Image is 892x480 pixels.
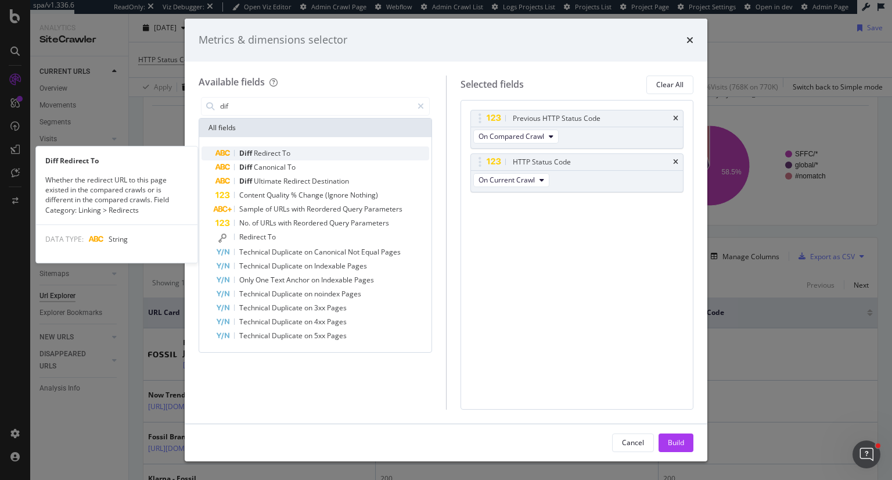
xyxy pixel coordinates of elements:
span: Duplicate [272,317,304,327]
span: Text [271,275,286,285]
div: times [673,115,678,122]
span: on [304,331,314,341]
span: Anchor [286,275,311,285]
div: times [686,33,693,48]
span: Ultimate [254,176,283,186]
span: on [304,303,314,313]
span: on [311,275,321,285]
div: Selected fields [461,78,524,91]
div: Available fields [199,76,265,88]
span: Reordered [307,204,343,214]
span: Nothing) [350,190,378,200]
span: Diff [239,148,254,158]
div: modal [185,19,707,461]
span: Diff [239,176,254,186]
span: To [287,162,296,172]
div: All fields [199,119,431,137]
span: Canonical [254,162,287,172]
span: Quality [267,190,291,200]
button: Build [659,434,693,452]
span: Parameters [364,204,402,214]
span: Technical [239,317,272,327]
span: 5xx [314,331,327,341]
div: Whether the redirect URL to this page existed in the compared crawls or is different in the compa... [36,175,197,215]
div: HTTP Status Code [513,156,571,168]
span: Parameters [351,218,389,228]
iframe: Intercom live chat [853,440,880,468]
span: on [304,247,314,257]
span: noindex [314,289,341,299]
span: on [304,289,314,299]
span: Redirect [239,232,268,242]
div: Build [668,438,684,447]
span: Duplicate [272,261,304,271]
span: of [265,204,274,214]
span: Pages [341,289,361,299]
div: HTTP Status CodetimesOn Current Crawl [470,153,684,192]
div: times [673,159,678,166]
span: No. [239,218,252,228]
span: (Ignore [325,190,350,200]
span: Pages [327,331,347,341]
button: On Compared Crawl [473,130,559,144]
span: Sample [239,204,265,214]
span: with [278,218,293,228]
div: Previous HTTP Status Code [513,113,600,124]
span: on [304,261,314,271]
button: On Current Crawl [473,173,549,187]
span: Duplicate [272,331,304,341]
div: Clear All [656,80,684,89]
span: Reordered [293,218,329,228]
span: Query [329,218,351,228]
span: Only [239,275,256,285]
span: Duplicate [272,303,304,313]
span: Not [348,247,361,257]
span: Technical [239,261,272,271]
span: Redirect [254,148,282,158]
span: On Current Crawl [479,175,535,185]
span: Pages [381,247,401,257]
span: URLs [260,218,278,228]
span: On Compared Crawl [479,131,544,141]
span: One [256,275,271,285]
span: Duplicate [272,247,304,257]
span: URLs [274,204,292,214]
button: Clear All [646,76,693,94]
span: 4xx [314,317,327,327]
span: % [291,190,298,200]
div: Cancel [622,438,644,447]
span: 3xx [314,303,327,313]
span: Canonical [314,247,348,257]
span: Pages [327,317,347,327]
span: Technical [239,331,272,341]
div: Metrics & dimensions selector [199,33,347,48]
span: Redirect [283,176,312,186]
button: Cancel [612,434,654,452]
span: Duplicate [272,289,304,299]
div: Previous HTTP Status CodetimesOn Compared Crawl [470,110,684,149]
span: Equal [361,247,381,257]
span: Query [343,204,364,214]
span: Pages [354,275,374,285]
span: Technical [239,289,272,299]
span: Change [298,190,325,200]
span: Technical [239,303,272,313]
span: Pages [327,303,347,313]
span: Indexable [321,275,354,285]
span: with [292,204,307,214]
span: Indexable [314,261,347,271]
span: Destination [312,176,349,186]
span: Content [239,190,267,200]
div: Diff Redirect To [36,156,197,166]
span: Diff [239,162,254,172]
span: To [282,148,290,158]
span: on [304,317,314,327]
span: of [252,218,260,228]
span: Pages [347,261,367,271]
input: Search by field name [219,98,412,115]
span: To [268,232,276,242]
span: Technical [239,247,272,257]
